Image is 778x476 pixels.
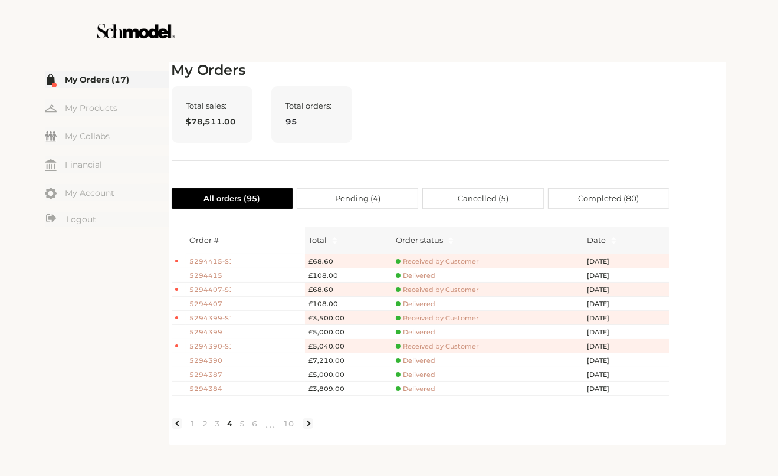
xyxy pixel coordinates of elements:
[335,189,380,208] span: Pending ( 4 )
[286,115,337,128] span: 95
[187,418,199,429] a: 1
[224,418,237,429] a: 4
[186,227,305,254] th: Order #
[331,239,338,246] span: caret-down
[189,327,231,337] span: 5294399
[587,234,606,246] span: Date
[587,271,622,281] span: [DATE]
[212,418,224,429] a: 3
[45,71,169,88] a: My Orders (17)
[610,239,617,246] span: caret-down
[189,384,231,394] span: 5294384
[396,285,479,294] span: Received by Customer
[45,127,169,145] a: My Collabs
[587,356,622,366] span: [DATE]
[305,353,392,367] td: £7,210.00
[45,212,169,227] a: Logout
[203,189,260,208] span: All orders ( 95 )
[305,382,392,396] td: £3,809.00
[189,342,231,352] span: 5294390-S1
[396,257,479,266] span: Received by Customer
[305,325,392,339] td: £5,000.00
[610,235,617,242] span: caret-up
[396,342,479,351] span: Received by Customer
[237,418,249,429] a: 5
[396,356,435,365] span: Delivered
[396,370,435,379] span: Delivered
[189,271,231,281] span: 5294415
[189,370,231,380] span: 5294387
[305,311,392,325] td: £3,500.00
[587,257,622,267] span: [DATE]
[45,188,57,199] img: my-account.svg
[587,299,622,309] span: [DATE]
[587,285,622,295] span: [DATE]
[280,418,298,429] a: 10
[45,159,57,171] img: my-financial.svg
[45,71,169,229] div: Menu
[587,327,622,337] span: [DATE]
[305,339,392,353] td: £5,040.00
[587,342,622,352] span: [DATE]
[45,74,57,86] img: my-order.svg
[189,257,231,267] span: 5294415-S1
[305,367,392,382] td: £5,000.00
[45,131,57,142] img: my-friends.svg
[305,254,392,268] td: £68.60
[189,299,231,309] span: 5294407
[189,285,231,295] span: 5294407-S1
[578,189,639,208] span: Completed ( 80 )
[396,385,435,393] span: Delivered
[587,313,622,323] span: [DATE]
[396,314,479,323] span: Received by Customer
[458,189,508,208] span: Cancelled ( 5 )
[45,156,169,173] a: Financial
[448,239,454,246] span: caret-down
[261,414,280,433] li: Next 5 Pages
[199,418,212,429] a: 2
[448,235,454,242] span: caret-up
[396,328,435,337] span: Delivered
[186,101,238,110] span: Total sales:
[286,101,337,110] span: Total orders:
[249,418,261,429] a: 6
[189,313,231,323] span: 5294399-S1
[308,234,327,246] span: Total
[45,99,169,116] a: My Products
[396,300,435,308] span: Delivered
[45,103,57,114] img: my-hanger.svg
[587,370,622,380] span: [DATE]
[305,268,392,283] td: £108.00
[172,418,182,429] li: Previous Page
[45,184,169,201] a: My Account
[396,271,435,280] span: Delivered
[587,384,622,394] span: [DATE]
[305,297,392,311] td: £108.00
[303,418,313,429] li: Next Page
[189,356,231,366] span: 5294390
[331,235,338,242] span: caret-up
[261,417,280,431] span: •••
[172,62,669,79] h2: My Orders
[305,283,392,297] td: £68.60
[396,234,443,246] div: Order status
[186,115,238,128] span: $78,511.00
